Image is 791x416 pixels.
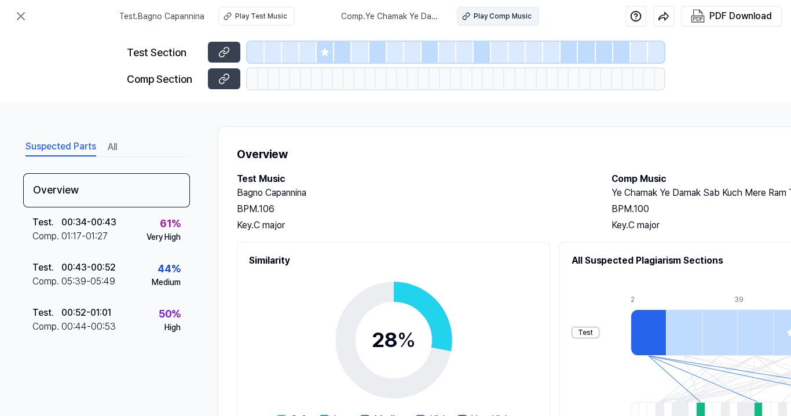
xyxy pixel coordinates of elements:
div: 61 % [160,216,181,231]
div: 01:19 - 01:28 [61,351,109,365]
h2: Similarity [249,254,538,268]
div: 54 % [158,351,181,367]
span: Comp . Ye Chamak Ye Damak Sab Kuch Mere Ram Tumhi Se Hai [341,10,443,23]
div: 00:43 - 00:52 [61,261,116,275]
div: Test . [32,351,61,365]
div: Play Test Music [235,11,287,21]
div: Medium [152,276,181,289]
div: BPM. 106 [237,202,588,216]
div: Test . [32,261,61,275]
div: 2 [631,294,666,305]
button: Play Test Music [218,7,295,25]
div: High [164,322,181,334]
div: Comp . [32,320,61,334]
div: 50 % [159,306,181,322]
img: help [630,10,642,22]
div: 00:34 - 00:43 [61,216,116,229]
div: Test . [32,306,61,320]
div: Comp . [32,275,61,289]
div: Overview [23,173,190,207]
div: 44 % [158,261,181,276]
div: Comp . [32,229,61,243]
div: 39 [734,294,770,305]
img: share [658,10,669,22]
div: Comp Section [127,71,201,87]
span: % [397,327,416,352]
div: Key. C major [237,218,588,232]
h2: Bagno Capannina [237,186,588,200]
div: 28 [372,324,416,356]
div: Test . [32,216,61,229]
button: Play Comp Music [457,7,539,25]
div: Test Section [127,45,201,60]
button: PDF Download [689,6,774,26]
img: PDF Download [691,9,705,23]
div: Very High [147,231,181,243]
div: 01:17 - 01:27 [61,229,108,243]
div: 00:52 - 01:01 [61,306,111,320]
div: Test [572,327,599,338]
div: 00:44 - 00:53 [61,320,116,334]
div: Play Comp Music [474,11,532,21]
h2: Test Music [237,172,588,186]
div: PDF Download [709,9,772,24]
button: Suspected Parts [25,138,96,156]
div: 05:39 - 05:49 [61,275,115,289]
button: All [108,138,117,156]
span: Test . Bagno Capannina [119,10,204,23]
